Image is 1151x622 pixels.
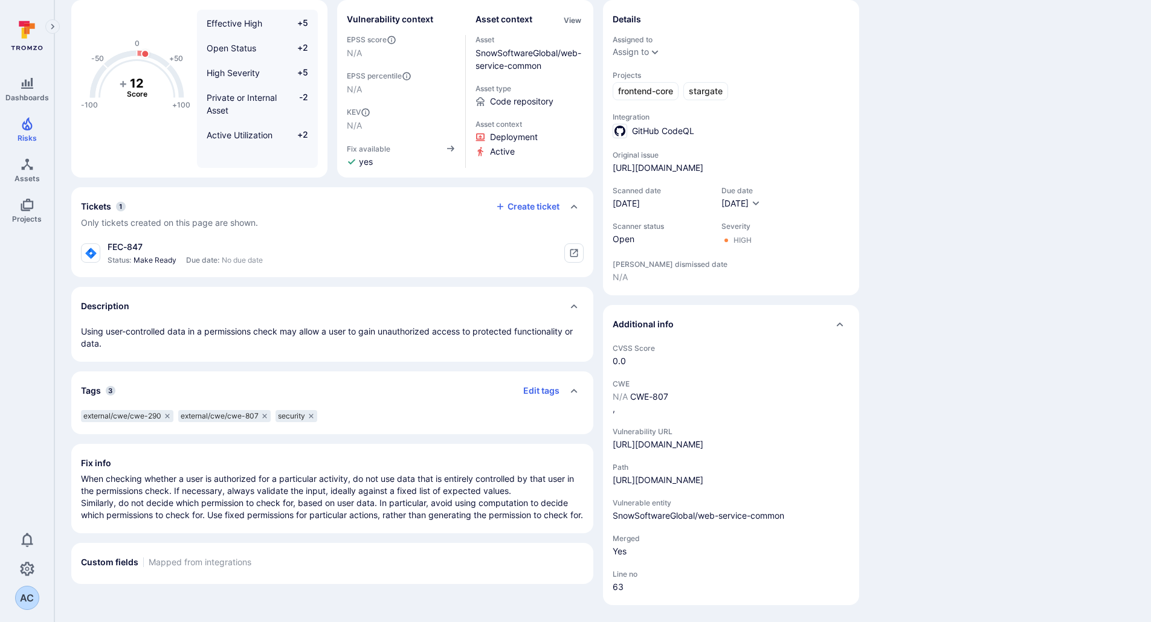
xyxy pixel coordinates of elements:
section: fix info card [71,444,593,533]
span: frontend-core [618,85,673,97]
text: -50 [91,54,104,63]
span: Merged [613,534,850,543]
span: Scanned date [613,186,709,195]
span: +2 [285,129,308,141]
span: +5 [285,17,308,30]
span: -2 [285,91,308,117]
span: Vulnerability URL [613,427,850,436]
span: Mapped from integrations [149,556,251,568]
span: stargate [689,85,723,97]
span: EPSS percentile [347,71,456,81]
span: N/A [347,47,456,59]
span: 63 [613,581,850,593]
span: Due date: [186,255,219,265]
div: external/cwe/cwe-807 [178,410,271,422]
div: external/cwe/cwe-290 [81,410,173,422]
span: Risks [18,133,37,143]
span: No due date [222,255,263,265]
h2: Vulnerability context [347,13,433,25]
button: Expand dropdown [650,47,660,57]
span: external/cwe/cwe-290 [83,411,161,421]
span: CWE [613,379,850,388]
div: [URL][DOMAIN_NAME] [613,438,703,450]
text: +100 [172,100,190,109]
span: 3 [106,386,115,396]
div: Collapse tags [71,371,593,410]
span: Assigned to [613,35,850,44]
span: SnowSoftwareGlobal/web-service-common [613,510,850,522]
p: When checking whether a user is authorized for a particular activity, do not use data that is ent... [81,473,584,521]
tspan: 12 [130,76,144,91]
div: FEC-847 [108,241,263,253]
p: N/A [613,391,628,403]
div: Collapse description [71,287,593,325]
button: AC [15,586,39,610]
span: GitHub CodeQL [632,125,694,137]
span: N/A [347,83,456,95]
span: external/cwe/cwe-807 [181,411,259,421]
div: Due date field [721,186,761,210]
a: SnowSoftwareGlobal/web-service-common [476,48,581,71]
div: High [733,236,752,245]
h2: Details [613,13,641,25]
span: Assets [15,174,40,183]
a: stargate [683,82,728,100]
span: Vulnerable entity [613,498,850,507]
span: KEV [347,107,456,117]
span: Active Utilization [207,130,272,140]
span: Status: [108,255,131,265]
span: Code repository [490,95,553,107]
tspan: + [119,76,127,91]
button: Assign to [613,47,649,57]
span: Private or Internal Asset [207,92,277,115]
div: Collapse [71,187,593,239]
button: Create ticket [495,201,559,212]
span: security [278,411,305,421]
a: [URL][DOMAIN_NAME] [613,162,703,174]
h2: Asset context [476,13,532,25]
span: Make Ready [134,255,176,265]
i: Expand navigation menu [48,22,57,32]
section: tickets card [71,187,593,277]
span: Integration [613,112,850,121]
span: Original issue [613,150,850,159]
text: -100 [81,100,98,109]
span: +5 [285,66,308,79]
a: [URL][DOMAIN_NAME] [613,475,703,485]
button: [DATE] [721,197,761,210]
span: N/A [613,271,850,283]
span: Asset type [476,84,584,93]
span: Projects [613,71,850,80]
span: Yes [613,545,850,557]
span: [PERSON_NAME] dismissed date [613,260,850,269]
span: Fix available [347,144,390,153]
span: Click to view evidence [490,131,538,143]
span: N/A [347,120,456,132]
span: 1 [116,202,126,211]
h2: Tags [81,385,101,397]
span: +2 [285,42,308,54]
p: Using user-controlled data in a permissions check may allow a user to gain unauthorized access to... [81,325,584,350]
span: Scanner status [613,222,709,231]
div: Collapse [603,305,859,344]
button: View [561,16,584,25]
span: [DATE] [613,197,709,210]
h2: Additional info [613,318,674,330]
section: custom fields card [71,543,593,584]
text: +50 [169,54,183,63]
span: Projects [12,214,42,223]
span: Effective High [207,18,262,28]
button: Edit tags [514,381,559,400]
div: Click to view all asset context details [561,13,584,26]
h2: Tickets [81,200,111,213]
text: Score [127,89,147,98]
span: Due date [721,186,761,195]
span: Line no [613,569,850,579]
span: Only tickets created on this page are shown. [81,217,258,228]
span: Open Status [207,43,256,53]
span: Asset [476,35,584,44]
a: CWE-807 [630,391,668,402]
span: Click to view evidence [490,146,515,158]
h2: Description [81,300,129,312]
span: [DATE] [721,198,749,208]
